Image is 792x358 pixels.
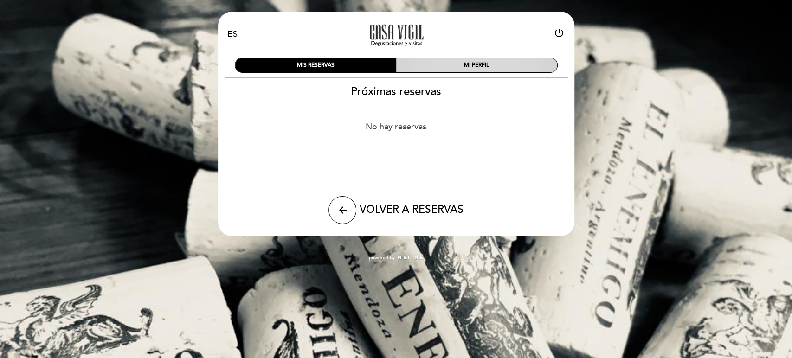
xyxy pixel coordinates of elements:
h2: Próximas reservas [218,85,575,98]
i: power_settings_new [554,27,565,38]
a: powered by [369,255,424,261]
img: MEITRE [397,256,424,260]
div: No hay reservas [218,121,575,132]
button: power_settings_new [554,27,565,42]
span: VOLVER A RESERVAS [359,203,463,216]
div: MI PERFIL [396,58,557,72]
i: arrow_back [337,205,348,216]
div: MIS RESERVAS [235,58,396,72]
a: Casa Vigil - SÓLO Visitas y Degustaciones [338,22,454,47]
span: powered by [369,255,395,261]
button: arrow_back [328,196,356,224]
